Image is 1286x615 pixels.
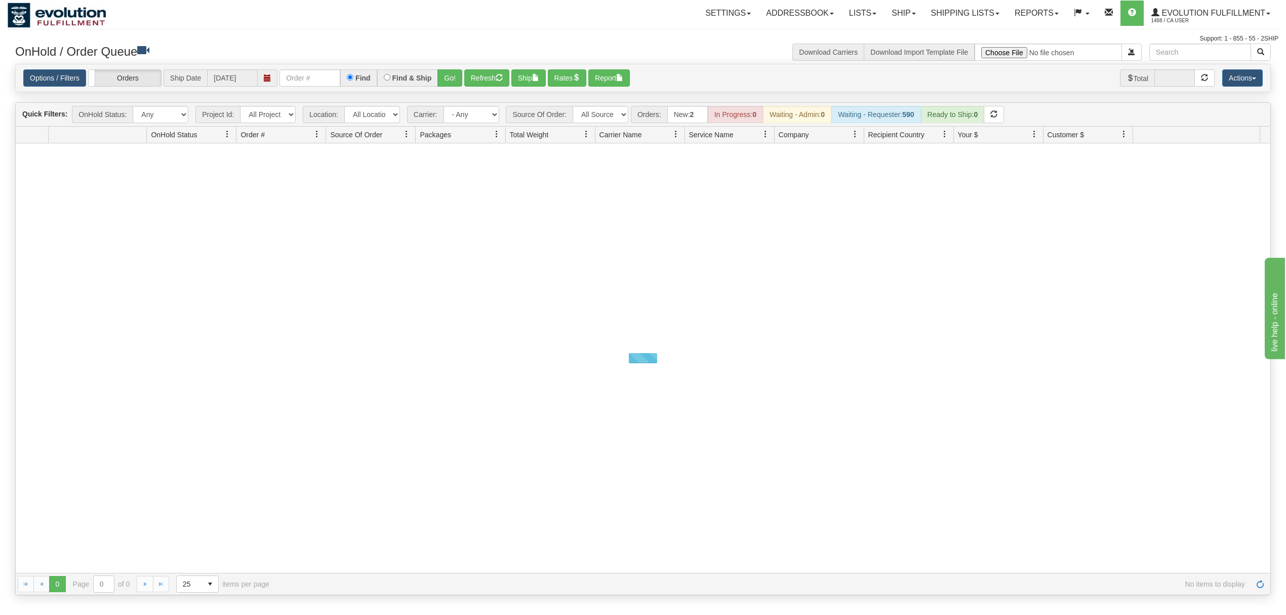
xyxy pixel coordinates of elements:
[15,44,635,58] h3: OnHold / Order Queue
[868,130,925,140] span: Recipient Country
[779,130,809,140] span: Company
[176,575,269,593] span: items per page
[308,126,326,143] a: Order # filter column settings
[758,1,841,26] a: Addressbook
[821,110,825,119] strong: 0
[884,1,923,26] a: Ship
[799,48,858,56] a: Download Carriers
[398,126,415,143] a: Source Of Order filter column settings
[548,69,587,87] button: Rates
[599,130,642,140] span: Carrier Name
[73,575,130,593] span: Page of 0
[1251,44,1271,61] button: Search
[151,130,197,140] span: OnHold Status
[1120,69,1155,87] span: Total
[202,576,218,592] span: select
[1149,44,1251,61] input: Search
[752,110,756,119] strong: 0
[407,106,444,123] span: Carrier:
[1115,126,1133,143] a: Customer $ filter column settings
[279,69,340,87] input: Order #
[89,70,161,87] label: Orders
[1007,1,1066,26] a: Reports
[708,106,763,123] div: In Progress:
[1144,1,1278,26] a: Evolution Fulfillment 1488 / CA User
[870,48,968,56] a: Download Import Template File
[936,126,953,143] a: Recipient Country filter column settings
[72,106,133,123] span: OnHold Status:
[588,69,630,87] button: Report
[1151,16,1227,26] span: 1488 / CA User
[511,69,546,87] button: Ship
[763,106,831,123] div: Waiting - Admin:
[847,126,864,143] a: Company filter column settings
[240,130,264,140] span: Order #
[437,69,462,87] button: Go!
[303,106,344,123] span: Location:
[631,106,667,123] span: Orders:
[330,130,382,140] span: Source Of Order
[392,74,432,82] label: Find & Ship
[921,106,985,123] div: Ready to Ship:
[1252,576,1268,592] a: Refresh
[757,126,774,143] a: Service Name filter column settings
[219,126,236,143] a: OnHold Status filter column settings
[510,130,549,140] span: Total Weight
[841,1,884,26] a: Lists
[464,69,509,87] button: Refresh
[1026,126,1043,143] a: Your $ filter column settings
[974,110,978,119] strong: 0
[578,126,595,143] a: Total Weight filter column settings
[49,576,65,592] span: Page 0
[831,106,920,123] div: Waiting - Requester:
[183,579,196,589] span: 25
[420,130,451,140] span: Packages
[195,106,240,123] span: Project Id:
[506,106,573,123] span: Source Of Order:
[975,44,1122,61] input: Import
[902,110,914,119] strong: 590
[1263,256,1285,359] iframe: chat widget
[667,106,708,123] div: New:
[8,6,94,18] div: live help - online
[488,126,505,143] a: Packages filter column settings
[958,130,978,140] span: Your $
[689,130,734,140] span: Service Name
[22,109,67,119] label: Quick Filters:
[667,126,685,143] a: Carrier Name filter column settings
[164,69,207,87] span: Ship Date
[176,575,219,593] span: Page sizes drop down
[690,110,694,119] strong: 2
[8,3,106,28] img: logo1488.jpg
[23,69,86,87] a: Options / Filters
[923,1,1007,26] a: Shipping lists
[698,1,758,26] a: Settings
[8,34,1278,43] div: Support: 1 - 855 - 55 - 2SHIP
[1159,9,1265,17] span: Evolution Fulfillment
[355,74,371,82] label: Find
[284,580,1245,588] span: No items to display
[1222,69,1263,87] button: Actions
[16,103,1270,127] div: grid toolbar
[1048,130,1084,140] span: Customer $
